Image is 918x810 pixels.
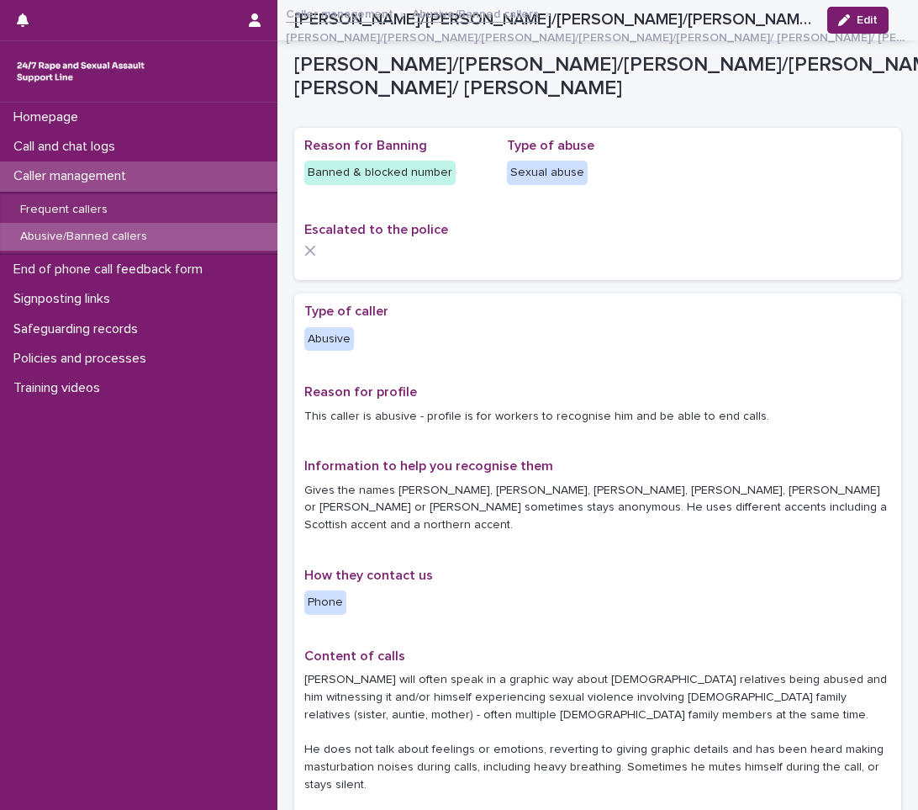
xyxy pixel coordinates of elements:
[7,351,160,367] p: Policies and processes
[286,3,393,23] a: Caller management
[304,569,433,582] span: How they contact us
[286,27,910,45] p: [PERSON_NAME]/[PERSON_NAME]/[PERSON_NAME]/[PERSON_NAME]/[PERSON_NAME]/ [PERSON_NAME]/ [PERSON_NAME]
[304,482,891,534] p: Gives the names [PERSON_NAME], [PERSON_NAME], [PERSON_NAME], [PERSON_NAME], [PERSON_NAME] or [PER...
[7,380,113,396] p: Training videos
[7,139,129,155] p: Call and chat logs
[7,168,140,184] p: Caller management
[7,230,161,244] p: Abusive/Banned callers
[412,3,539,23] a: Abusive/Banned callers
[7,109,92,125] p: Homepage
[304,223,448,236] span: Escalated to the police
[304,649,405,663] span: Content of calls
[304,590,346,615] div: Phone
[507,139,594,152] span: Type of abuse
[304,459,553,473] span: Information to help you recognise them
[304,385,417,399] span: Reason for profile
[7,291,124,307] p: Signposting links
[13,55,148,88] img: rhQMoQhaT3yELyF149Cw
[304,139,427,152] span: Reason for Banning
[7,203,121,217] p: Frequent callers
[507,161,588,185] div: Sexual abuse
[304,304,388,318] span: Type of caller
[304,161,456,185] div: Banned & blocked number
[7,262,216,278] p: End of phone call feedback form
[304,327,354,352] div: Abusive
[304,408,891,426] p: This caller is abusive - profile is for workers to recognise him and be able to end calls.
[7,321,151,337] p: Safeguarding records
